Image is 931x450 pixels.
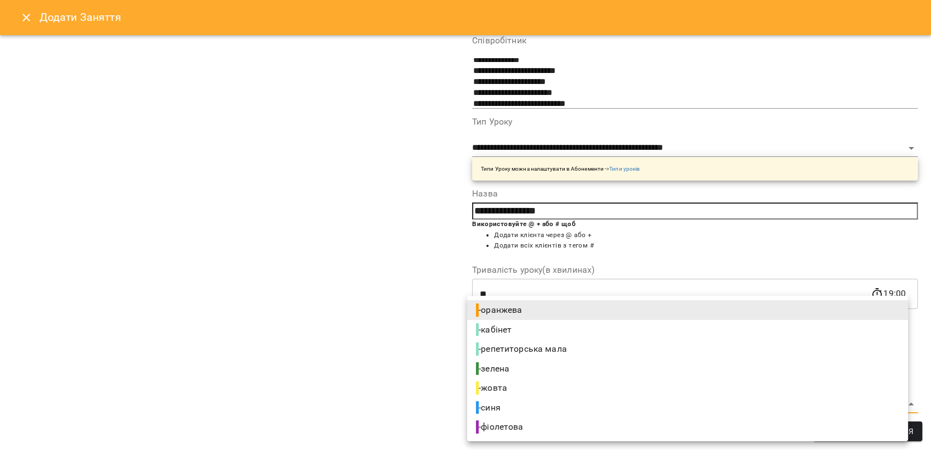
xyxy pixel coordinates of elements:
[476,401,503,414] span: - синя
[476,323,514,336] span: - кабінет
[476,381,509,395] span: - жовта
[476,362,512,375] span: - зелена
[476,342,569,356] span: - репетиторська мала
[476,303,525,317] span: - оранжева
[476,420,526,434] span: - фіолетова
